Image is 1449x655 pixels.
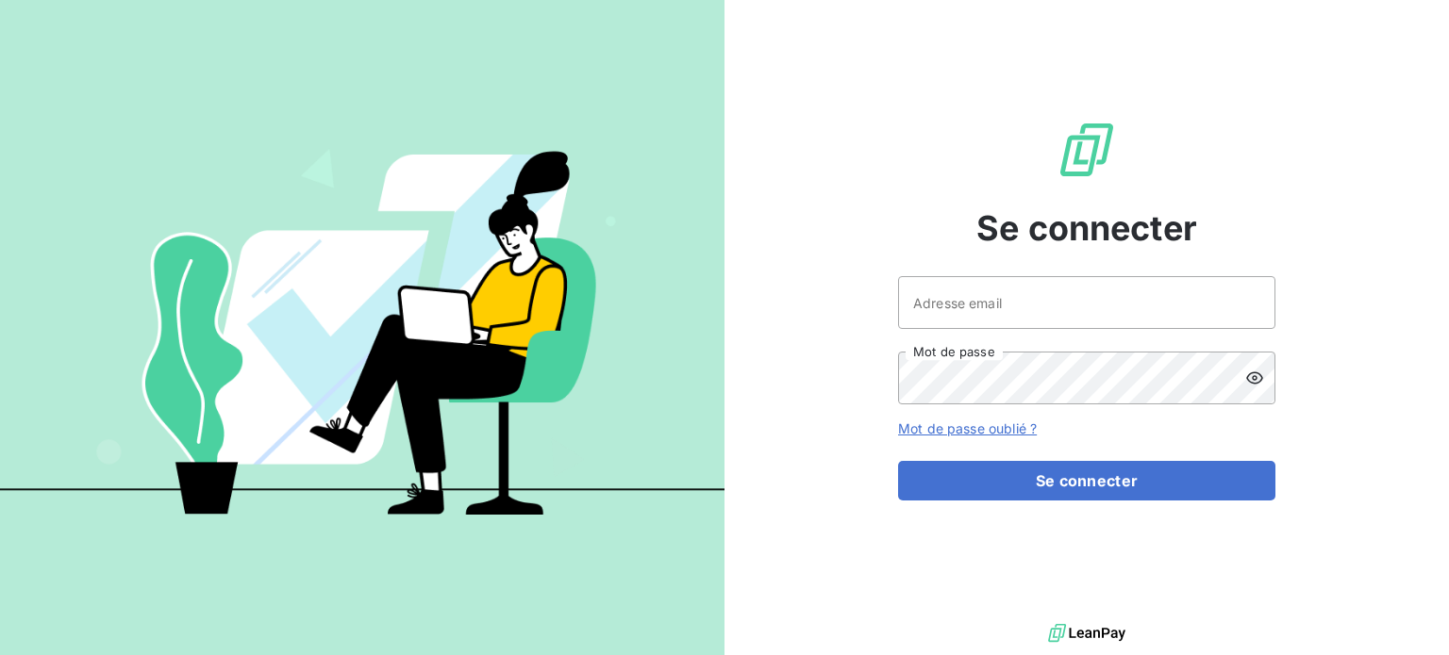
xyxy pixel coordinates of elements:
[898,276,1275,329] input: placeholder
[1057,120,1117,180] img: Logo LeanPay
[1048,619,1125,647] img: logo
[898,420,1037,436] a: Mot de passe oublié ?
[976,203,1197,254] span: Se connecter
[898,461,1275,500] button: Se connecter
